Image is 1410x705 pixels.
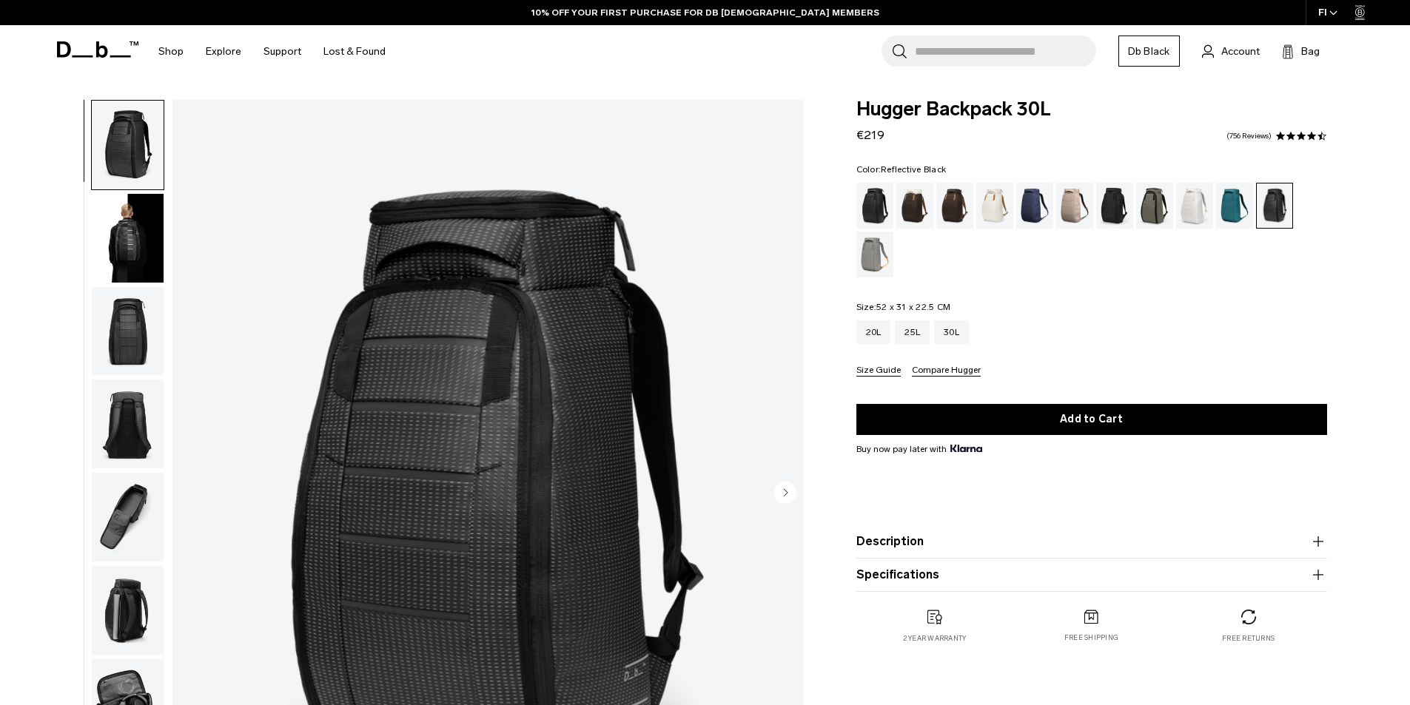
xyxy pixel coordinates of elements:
[856,165,947,174] legend: Color:
[936,183,973,229] a: Espresso
[91,193,164,283] button: Hugger Backpack 30L Reflective Black
[856,442,982,456] span: Buy now pay later with
[856,404,1327,435] button: Add to Cart
[1222,633,1275,644] p: Free returns
[856,566,1327,584] button: Specifications
[1301,44,1320,59] span: Bag
[1202,42,1260,60] a: Account
[856,365,901,377] button: Size Guide
[263,25,301,78] a: Support
[1056,183,1093,229] a: Fogbow Beige
[774,481,796,506] button: Next slide
[934,320,969,344] a: 30L
[976,183,1013,229] a: Oatmilk
[1221,44,1260,59] span: Account
[903,633,967,644] p: 2 year warranty
[91,379,164,469] button: Hugger Backpack 30L Reflective Black
[91,286,164,377] button: Hugger Backpack 30L Reflective Black
[950,445,982,452] img: {"height" => 20, "alt" => "Klarna"}
[158,25,184,78] a: Shop
[881,164,946,175] span: Reflective Black
[91,565,164,655] button: Hugger Backpack 30L Reflective Black
[856,533,1327,550] button: Description
[856,128,884,142] span: €219
[91,100,164,190] button: Hugger Backpack 30L Reflective Black
[206,25,241,78] a: Explore
[1136,183,1173,229] a: Forest Green
[1256,183,1293,229] a: Reflective Black
[856,303,951,311] legend: Size:
[1282,42,1320,60] button: Bag
[1226,132,1272,140] a: 756 reviews
[856,232,893,277] a: Sand Grey
[91,472,164,562] button: Hugger Backpack 30L Reflective Black
[876,302,950,312] span: 52 x 31 x 22.5 CM
[1176,183,1213,229] a: Clean Slate
[1064,633,1118,643] p: Free shipping
[92,194,164,283] img: Hugger Backpack 30L Reflective Black
[92,566,164,655] img: Hugger Backpack 30L Reflective Black
[1096,183,1133,229] a: Charcoal Grey
[92,380,164,468] img: Hugger Backpack 30L Reflective Black
[856,320,891,344] a: 20L
[1216,183,1253,229] a: Midnight Teal
[92,101,164,189] img: Hugger Backpack 30L Reflective Black
[531,6,879,19] a: 10% OFF YOUR FIRST PURCHASE FOR DB [DEMOGRAPHIC_DATA] MEMBERS
[1016,183,1053,229] a: Blue Hour
[92,473,164,561] img: Hugger Backpack 30L Reflective Black
[895,320,930,344] a: 25L
[147,25,397,78] nav: Main Navigation
[1118,36,1180,67] a: Db Black
[856,100,1327,119] span: Hugger Backpack 30L
[896,183,933,229] a: Cappuccino
[92,287,164,376] img: Hugger Backpack 30L Reflective Black
[912,365,981,377] button: Compare Hugger
[856,183,893,229] a: Black Out
[323,25,386,78] a: Lost & Found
